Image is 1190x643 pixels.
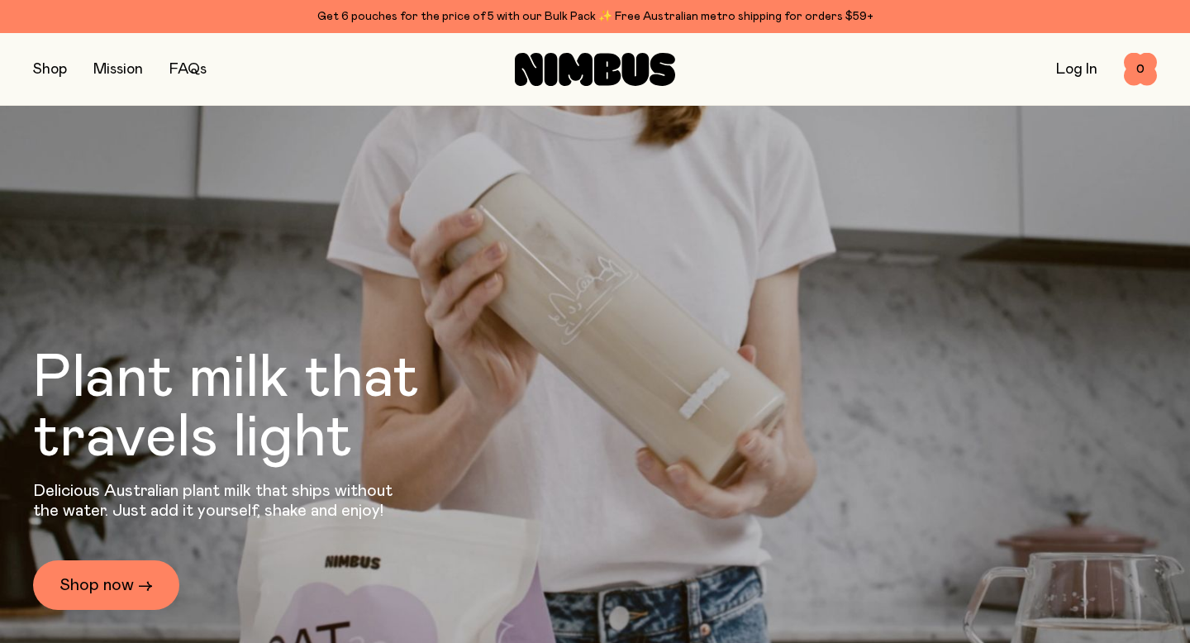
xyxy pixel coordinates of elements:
[33,349,509,468] h1: Plant milk that travels light
[93,62,143,77] a: Mission
[1124,53,1157,86] button: 0
[169,62,207,77] a: FAQs
[1056,62,1097,77] a: Log In
[33,7,1157,26] div: Get 6 pouches for the price of 5 with our Bulk Pack ✨ Free Australian metro shipping for orders $59+
[33,481,403,521] p: Delicious Australian plant milk that ships without the water. Just add it yourself, shake and enjoy!
[33,560,179,610] a: Shop now →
